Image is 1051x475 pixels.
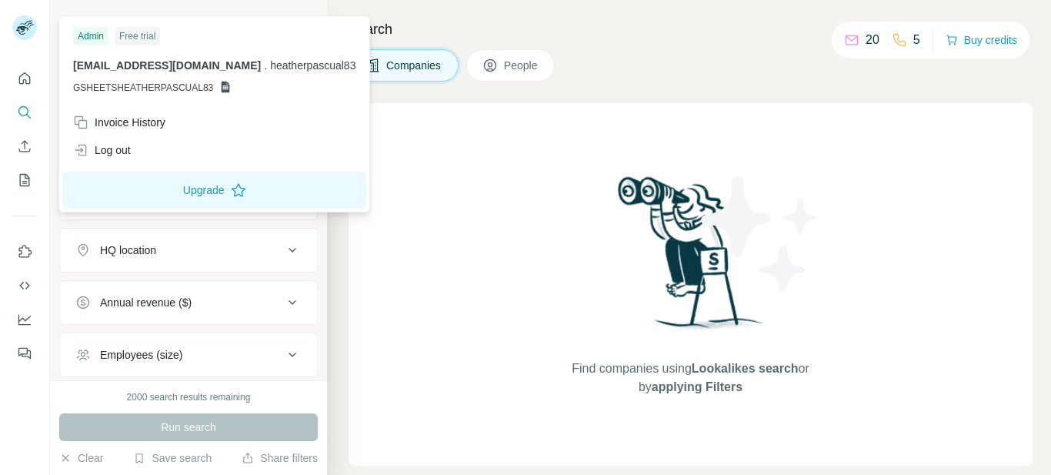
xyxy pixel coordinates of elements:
div: Free trial [115,27,160,45]
div: Annual revenue ($) [100,295,192,310]
img: Surfe Illustration - Stars [691,165,829,303]
button: Dashboard [12,306,37,333]
h4: Search [349,18,1033,40]
span: GSHEETSHEATHERPASCUAL83 [73,81,213,95]
button: My lists [12,166,37,194]
button: Enrich CSV [12,132,37,160]
button: Clear [59,450,103,466]
button: Quick start [12,65,37,92]
button: Employees (size) [60,336,317,373]
button: Buy credits [946,29,1017,51]
div: 2000 search results remaining [127,390,251,404]
span: heatherpascual83 [270,59,355,72]
span: . [264,59,267,72]
div: HQ location [100,243,156,258]
p: 20 [866,31,879,49]
button: Annual revenue ($) [60,284,317,321]
button: Use Surfe API [12,272,37,299]
span: [EMAIL_ADDRESS][DOMAIN_NAME] [73,59,261,72]
span: People [504,58,539,73]
div: Admin [73,27,108,45]
div: New search [59,14,108,28]
button: Feedback [12,340,37,367]
button: Use Surfe on LinkedIn [12,238,37,266]
img: Surfe Illustration - Woman searching with binoculars [611,172,771,344]
span: Find companies using or by [567,360,813,396]
span: Companies [386,58,442,73]
span: Lookalikes search [692,362,799,375]
button: Hide [268,9,327,32]
button: HQ location [60,232,317,269]
div: Log out [73,142,131,158]
button: Save search [133,450,212,466]
div: Invoice History [73,115,165,130]
button: Share filters [242,450,318,466]
span: applying Filters [652,380,742,393]
button: Upgrade [62,172,366,209]
p: 5 [913,31,920,49]
div: Employees (size) [100,347,182,363]
button: Search [12,99,37,126]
